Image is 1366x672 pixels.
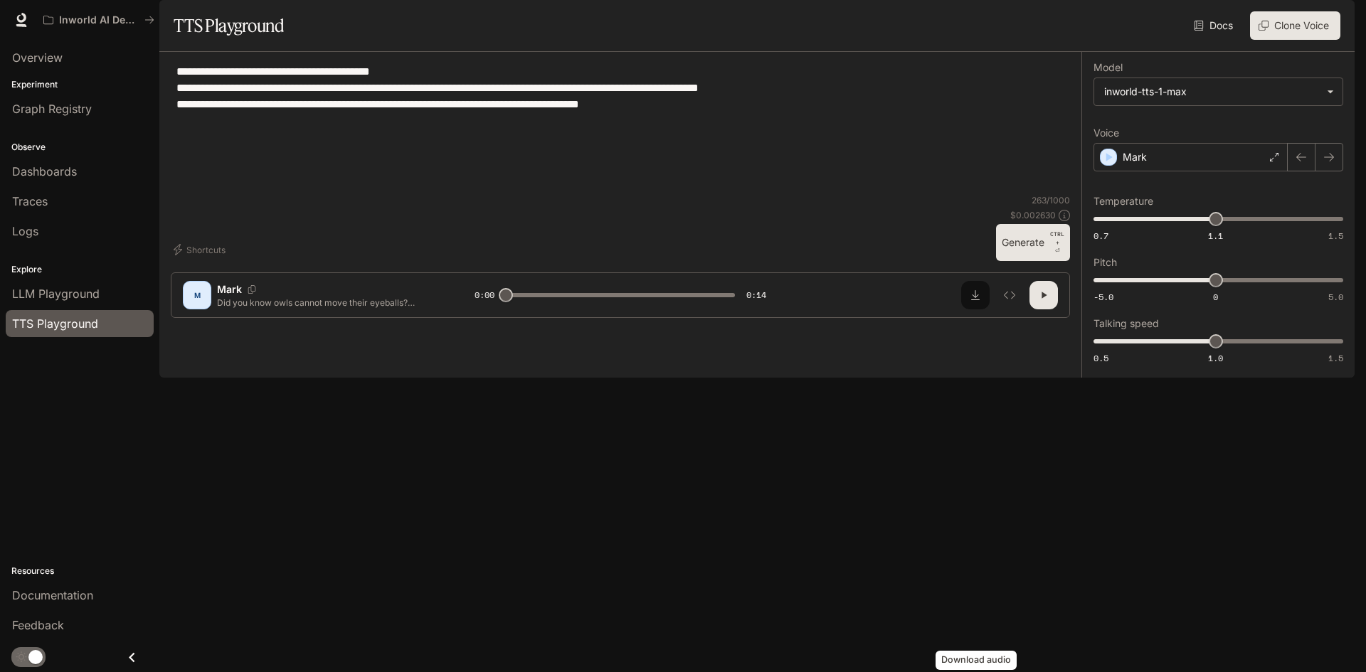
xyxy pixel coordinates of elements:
p: Temperature [1094,196,1153,206]
p: Inworld AI Demos [59,14,139,26]
span: 5.0 [1328,291,1343,303]
button: Copy Voice ID [242,285,262,294]
p: Talking speed [1094,319,1159,329]
p: Did you know owls cannot move their eyeballs? Because their eyes are fixed in their sockets, they... [217,297,440,309]
p: Mark [1123,150,1147,164]
p: Pitch [1094,257,1117,267]
span: -5.0 [1094,291,1113,303]
button: Download audio [961,281,990,309]
span: 0.5 [1094,352,1108,364]
div: M [186,284,208,306]
span: 1.5 [1328,230,1343,242]
span: 1.0 [1208,352,1223,364]
span: 0:14 [746,288,766,302]
button: Shortcuts [171,238,231,261]
span: 0 [1213,291,1218,303]
h1: TTS Playground [174,11,284,40]
button: All workspaces [37,6,161,34]
button: Inspect [995,281,1024,309]
div: inworld-tts-1-max [1094,78,1343,105]
p: Mark [217,282,242,297]
p: CTRL + [1050,230,1064,247]
span: 1.1 [1208,230,1223,242]
p: Voice [1094,128,1119,138]
span: 0.7 [1094,230,1108,242]
span: 0:00 [475,288,494,302]
p: Model [1094,63,1123,73]
div: Download audio [936,651,1017,670]
button: Clone Voice [1250,11,1340,40]
p: ⏎ [1050,230,1064,255]
a: Docs [1191,11,1239,40]
span: 1.5 [1328,352,1343,364]
div: inworld-tts-1-max [1104,85,1320,99]
button: GenerateCTRL +⏎ [996,224,1070,261]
